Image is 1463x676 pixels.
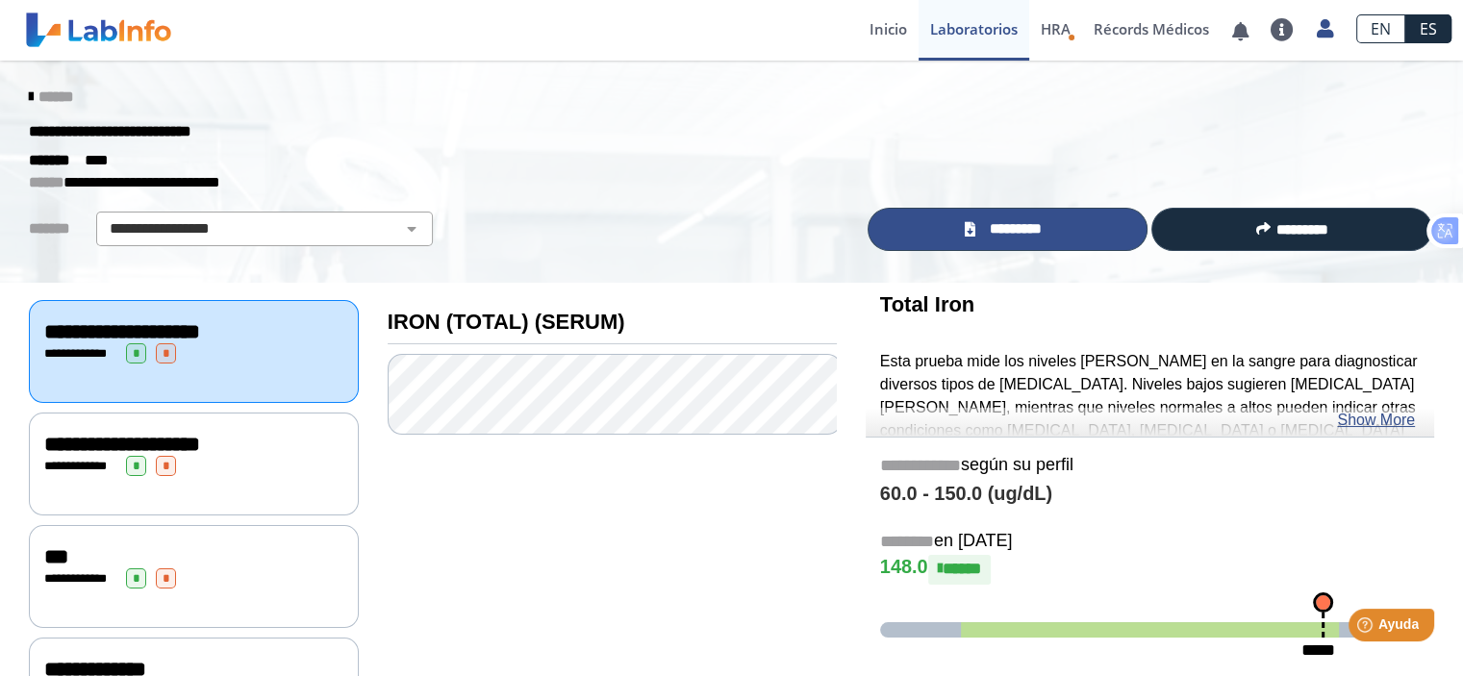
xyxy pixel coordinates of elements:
a: ES [1405,14,1451,43]
b: IRON (TOTAL) (SERUM) [388,310,625,334]
h5: en [DATE] [880,531,1420,553]
a: Show More [1337,409,1415,432]
p: Esta prueba mide los niveles [PERSON_NAME] en la sangre para diagnosticar diversos tipos de [MEDI... [880,350,1420,465]
span: HRA [1041,19,1071,38]
h4: 148.0 [880,555,1420,584]
h5: según su perfil [880,455,1420,477]
a: EN [1356,14,1405,43]
b: Total Iron [880,292,974,316]
h4: 60.0 - 150.0 (ug/dL) [880,483,1420,506]
iframe: Help widget launcher [1292,601,1442,655]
